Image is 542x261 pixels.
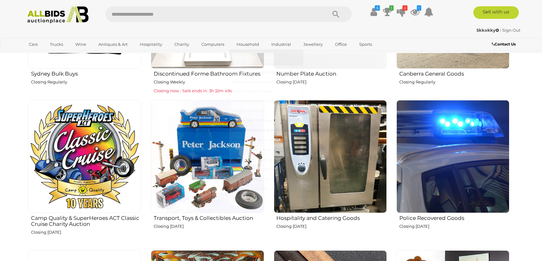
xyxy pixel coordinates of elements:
a: Wine [71,39,90,50]
span: | [500,28,501,33]
p: Closing [DATE] [31,229,141,236]
a: $ [369,6,378,18]
a: Police Recovered Goods Closing [DATE] [396,100,509,245]
h2: Hospitality and Catering Goods [277,214,387,221]
img: Camp Quality & SuperHeroes ACT Classic Cruise Charity Auction [28,100,141,213]
a: Sell with us [473,6,519,19]
button: Search [320,6,352,22]
img: Transport, Toys & Collectibles Auction [151,100,264,213]
a: Skkokky [476,28,500,33]
h2: Canberra General Goods [399,69,509,77]
a: Hospitality and Catering Goods Closing [DATE] [274,100,387,245]
i: $ [375,5,380,11]
a: 1 [410,6,420,18]
a: Sign Out [502,28,520,33]
a: Jewellery [299,39,327,50]
a: Cars [25,39,42,50]
p: Closing [DATE] [277,78,387,86]
a: Transport, Toys & Collectibles Auction Closing [DATE] [151,100,264,245]
h2: Number Plate Auction [277,69,387,77]
h2: Camp Quality & SuperHeroes ACT Classic Cruise Charity Auction [31,214,141,227]
a: Computers [197,39,228,50]
a: Household [232,39,263,50]
a: 2 [396,6,406,18]
a: Camp Quality & SuperHeroes ACT Classic Cruise Charity Auction Closing [DATE] [28,100,141,245]
h2: Police Recovered Goods [399,214,509,221]
h2: Transport, Toys & Collectibles Auction [154,214,264,221]
p: Closing Regularly [399,78,509,86]
p: Closing Regularly [31,78,141,86]
h2: Sydney Bulk Buys [31,69,141,77]
b: Contact Us [492,42,516,46]
h2: Discontinued Forme Bathroom Fixtures [154,69,264,77]
p: Closing [DATE] [154,223,264,230]
i: 1 [389,5,394,11]
a: [GEOGRAPHIC_DATA] [25,50,77,60]
a: 1 [383,6,392,18]
i: 1 [417,5,421,11]
i: 2 [402,5,407,11]
strong: Skkokky [476,28,499,33]
span: Closing now - Sale ends in: 3h 32m 49s [154,88,232,93]
a: Contact Us [492,41,517,48]
p: Closing Weekly [154,78,264,86]
img: Allbids.com.au [24,6,92,24]
a: Trucks [46,39,67,50]
a: Antiques & Art [94,39,132,50]
a: Hospitality [136,39,166,50]
a: Charity [170,39,193,50]
img: Hospitality and Catering Goods [274,100,387,213]
a: Office [331,39,351,50]
a: Industrial [267,39,295,50]
p: Closing [DATE] [399,223,509,230]
a: Sports [355,39,376,50]
img: Police Recovered Goods [396,100,509,213]
p: Closing [DATE] [277,223,387,230]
